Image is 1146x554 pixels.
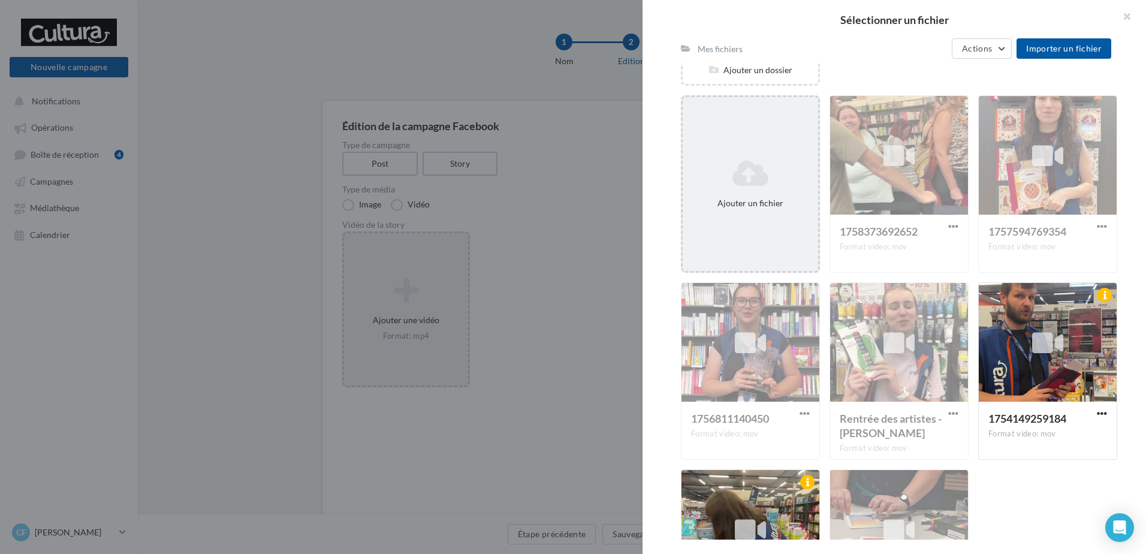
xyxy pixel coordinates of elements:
div: Ajouter un fichier [687,197,813,209]
span: 1754149259184 [988,412,1066,425]
button: Importer un fichier [1017,38,1111,59]
div: Mes fichiers [698,43,743,55]
div: Open Intercom Messenger [1105,513,1134,542]
h2: Sélectionner un fichier [662,14,1127,25]
span: Actions [962,43,992,53]
button: Actions [952,38,1012,59]
span: Importer un fichier [1026,43,1102,53]
div: Format video: mov [988,429,1107,439]
div: Ajouter un dossier [683,64,818,76]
